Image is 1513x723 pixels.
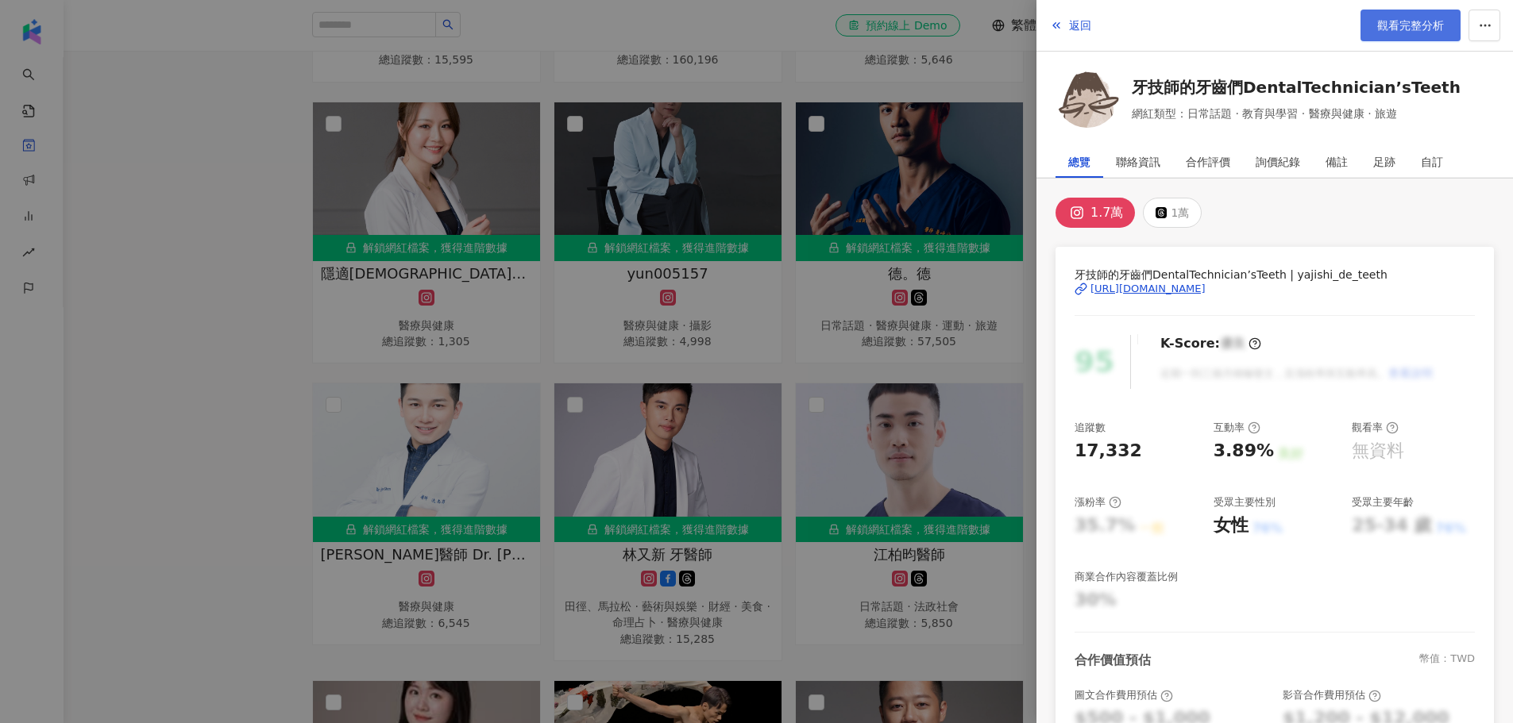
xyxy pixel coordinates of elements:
div: 漲粉率 [1075,495,1121,510]
div: 女性 [1214,513,1249,538]
div: 足跡 [1373,146,1395,178]
div: 17,332 [1075,439,1142,463]
div: 商業合作內容覆蓋比例 [1075,570,1178,584]
div: 總覽 [1068,146,1090,178]
span: 返回 [1069,19,1091,32]
button: 1萬 [1143,198,1202,228]
div: 受眾主要年齡 [1352,495,1414,510]
div: 詢價紀錄 [1256,146,1300,178]
a: 觀看完整分析 [1361,10,1461,41]
a: [URL][DOMAIN_NAME] [1075,282,1475,296]
button: 1.7萬 [1056,198,1135,228]
div: 1.7萬 [1090,202,1123,224]
div: 追蹤數 [1075,421,1106,435]
div: [URL][DOMAIN_NAME] [1090,282,1206,296]
span: 觀看完整分析 [1377,19,1444,32]
div: 備註 [1326,146,1348,178]
span: 網紅類型：日常話題 · 教育與學習 · 醫療與健康 · 旅遊 [1132,105,1461,122]
button: 返回 [1049,10,1092,41]
div: 聯絡資訊 [1116,146,1160,178]
div: 合作價值預估 [1075,652,1151,669]
div: 受眾主要性別 [1214,495,1276,510]
span: 牙技師的牙齒們DentalTechnician’sTeeth | yajishi_de_teeth [1075,266,1475,283]
a: 牙技師的牙齒們DentalTechnician’sTeeth [1132,76,1461,98]
div: 觀看率 [1352,421,1399,435]
div: 圖文合作費用預估 [1075,688,1173,702]
img: KOL Avatar [1056,64,1119,128]
a: KOL Avatar [1056,64,1119,133]
div: 無資料 [1352,439,1404,463]
div: 1萬 [1171,202,1189,224]
div: 影音合作費用預估 [1283,688,1381,702]
div: 自訂 [1421,146,1443,178]
div: 互動率 [1214,421,1260,435]
div: 3.89% [1214,439,1274,463]
div: K-Score : [1160,335,1261,352]
div: 幣值：TWD [1419,652,1475,669]
div: 合作評價 [1186,146,1230,178]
